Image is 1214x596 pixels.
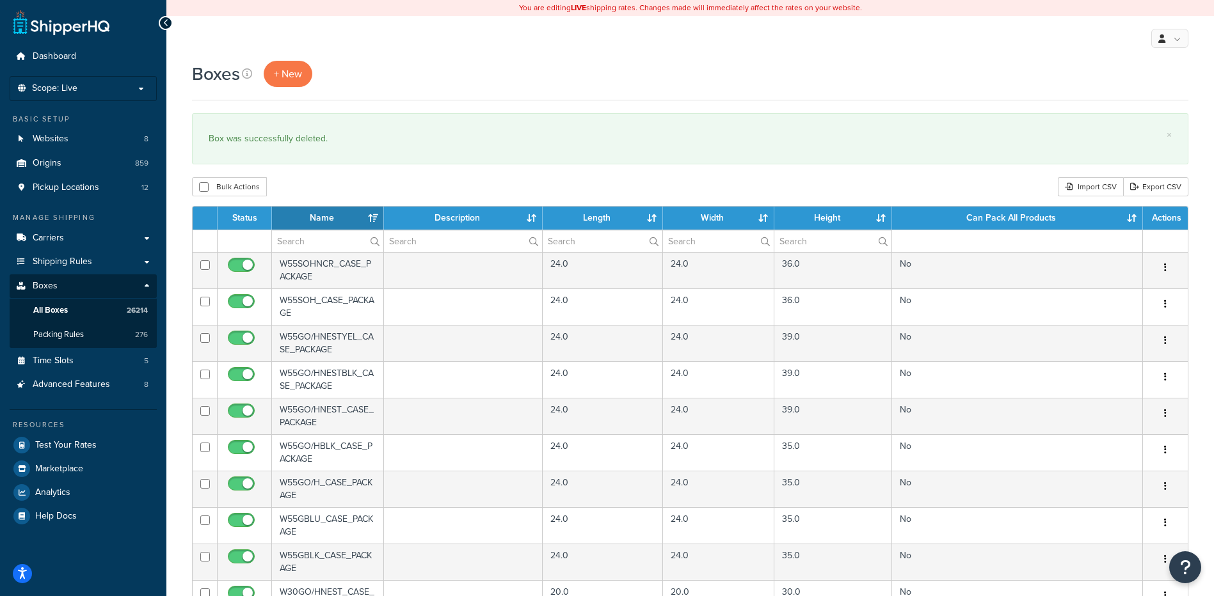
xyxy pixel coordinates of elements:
[272,434,384,471] td: W55GO/HBLK_CASE_PACKAGE
[10,45,157,68] a: Dashboard
[32,83,77,94] span: Scope: Live
[663,325,774,361] td: 24.0
[10,127,157,151] a: Websites 8
[774,252,892,288] td: 36.0
[774,434,892,471] td: 35.0
[774,507,892,544] td: 35.0
[384,207,543,230] th: Description : activate to sort column ascending
[543,361,663,398] td: 24.0
[10,274,157,347] li: Boxes
[272,288,384,325] td: W55SOH_CASE_PACKAGE
[774,207,892,230] th: Height : activate to sort column ascending
[774,230,891,252] input: Search
[209,130,1172,148] div: Box was successfully deleted.
[663,398,774,434] td: 24.0
[543,288,663,325] td: 24.0
[774,288,892,325] td: 36.0
[10,323,157,347] a: Packing Rules 276
[543,544,663,580] td: 24.0
[663,434,774,471] td: 24.0
[1058,177,1123,196] div: Import CSV
[144,134,148,145] span: 8
[663,507,774,544] td: 24.0
[144,379,148,390] span: 8
[33,134,68,145] span: Websites
[141,182,148,193] span: 12
[571,2,586,13] b: LIVE
[663,361,774,398] td: 24.0
[892,544,1143,580] td: No
[13,10,109,35] a: ShipperHQ Home
[192,177,267,196] button: Bulk Actions
[33,182,99,193] span: Pickup Locations
[264,61,312,87] a: + New
[127,305,148,316] span: 26214
[892,325,1143,361] td: No
[543,434,663,471] td: 24.0
[892,288,1143,325] td: No
[892,361,1143,398] td: No
[35,487,70,498] span: Analytics
[135,329,148,340] span: 276
[10,152,157,175] a: Origins 859
[218,207,272,230] th: Status
[543,325,663,361] td: 24.0
[274,67,302,81] span: + New
[10,299,157,322] li: All Boxes
[774,325,892,361] td: 39.0
[892,207,1143,230] th: Can Pack All Products : activate to sort column ascending
[10,349,157,373] li: Time Slots
[892,398,1143,434] td: No
[33,256,92,267] span: Shipping Rules
[272,471,384,507] td: W55GO/H_CASE_PACKAGE
[663,544,774,580] td: 24.0
[892,507,1143,544] td: No
[192,61,240,86] h1: Boxes
[272,507,384,544] td: W55GBLU_CASE_PACKAGE
[1169,551,1201,583] button: Open Resource Center
[892,434,1143,471] td: No
[10,299,157,322] a: All Boxes 26214
[1143,207,1188,230] th: Actions
[135,158,148,169] span: 859
[272,398,384,434] td: W55GO/HNEST_CASE_PACKAGE
[543,252,663,288] td: 24.0
[10,373,157,396] li: Advanced Features
[543,471,663,507] td: 24.0
[10,212,157,223] div: Manage Shipping
[10,457,157,480] a: Marketplace
[10,176,157,200] li: Pickup Locations
[543,230,662,252] input: Search
[663,252,774,288] td: 24.0
[1123,177,1188,196] a: Export CSV
[10,274,157,298] a: Boxes
[774,398,892,434] td: 39.0
[543,398,663,434] td: 24.0
[10,250,157,274] a: Shipping Rules
[10,114,157,125] div: Basic Setup
[543,207,663,230] th: Length : activate to sort column ascending
[10,481,157,504] a: Analytics
[663,471,774,507] td: 24.0
[663,288,774,325] td: 24.0
[272,325,384,361] td: W55GO/HNESTYEL_CASE_PACKAGE
[35,440,97,451] span: Test Your Rates
[33,233,64,244] span: Carriers
[10,434,157,457] a: Test Your Rates
[272,230,383,252] input: Search
[33,281,58,292] span: Boxes
[543,507,663,544] td: 24.0
[10,226,157,250] a: Carriers
[774,471,892,507] td: 35.0
[33,329,84,340] span: Packing Rules
[33,356,74,366] span: Time Slots
[10,152,157,175] li: Origins
[272,252,384,288] td: W55SOHNCR_CASE_PACKAGE
[663,230,773,252] input: Search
